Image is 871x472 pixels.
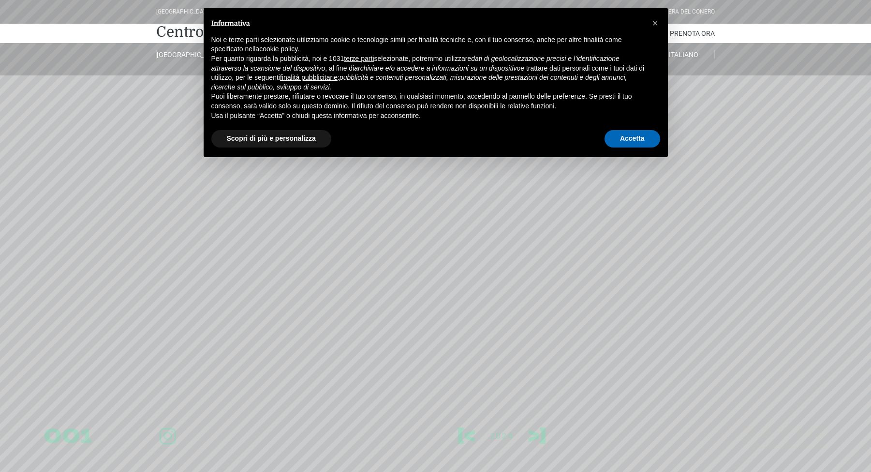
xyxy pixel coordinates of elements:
em: dati di geolocalizzazione precisi e l’identificazione attraverso la scansione del dispositivo [211,55,620,72]
p: Per quanto riguarda la pubblicità, noi e 1031 selezionate, potremmo utilizzare , al fine di e tra... [211,54,645,92]
div: [GEOGRAPHIC_DATA] [156,7,212,16]
button: finalità pubblicitarie [280,73,338,83]
button: Scopri di più e personalizza [211,130,331,147]
a: [GEOGRAPHIC_DATA] [156,50,218,59]
button: Chiudi questa informativa [648,15,663,31]
a: cookie policy [259,45,297,53]
a: Italiano [653,50,715,59]
a: Centro Vacanze De Angelis [156,22,343,42]
p: Noi e terze parti selezionate utilizziamo cookie o tecnologie simili per finalità tecniche e, con... [211,35,645,54]
em: pubblicità e contenuti personalizzati, misurazione delle prestazioni dei contenuti e degli annunc... [211,74,627,91]
p: Puoi liberamente prestare, rifiutare o revocare il tuo consenso, in qualsiasi momento, accedendo ... [211,92,645,111]
iframe: Customerly Messenger Launcher [8,434,37,463]
div: Riviera Del Conero [658,7,715,16]
span: × [652,18,658,29]
h2: Informativa [211,19,645,28]
button: Accetta [605,130,660,147]
a: Prenota Ora [670,24,715,43]
span: Italiano [669,51,698,59]
p: Usa il pulsante “Accetta” o chiudi questa informativa per acconsentire. [211,111,645,121]
em: archiviare e/o accedere a informazioni su un dispositivo [354,64,520,72]
button: terze parti [344,54,374,64]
